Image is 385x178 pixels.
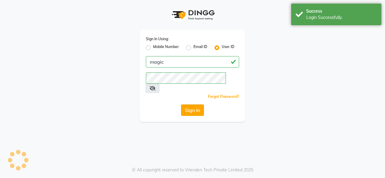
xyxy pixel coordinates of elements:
a: Forgot Password? [208,94,239,99]
input: Username [146,56,239,68]
label: Mobile Number [153,44,179,51]
label: Sign In Using: [146,36,169,42]
div: Success [306,8,377,14]
input: Username [146,72,226,84]
button: Sign In [181,104,204,116]
img: logo1.svg [168,6,217,24]
label: User ID [222,44,234,51]
label: Email ID [193,44,207,51]
div: Login Successfully. [306,14,377,21]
